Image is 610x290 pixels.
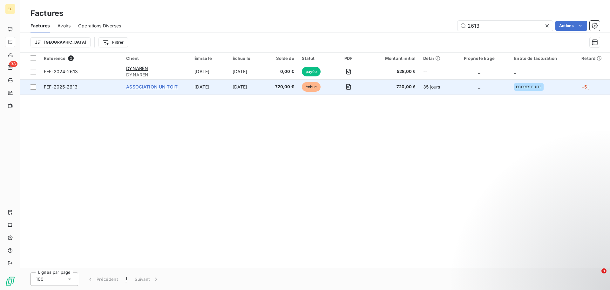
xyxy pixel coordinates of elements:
span: 528,00 € [370,68,416,75]
span: DYNAREN [126,72,187,78]
span: échue [302,82,321,92]
iframe: Intercom live chat [588,268,604,284]
span: 720,00 € [370,84,416,90]
span: Référence [44,56,65,61]
img: Logo LeanPay [5,276,15,286]
span: _ [478,69,480,74]
div: Délai [423,56,444,61]
span: 0,00 € [271,68,294,75]
div: Échue le [233,56,263,61]
span: FEF-2025-2613 [44,84,78,89]
span: 2 [68,55,74,61]
span: ASSOCIATION UN TOIT [126,84,178,89]
div: Solde dû [271,56,294,61]
span: Factures [30,23,50,29]
div: Montant initial [370,56,416,61]
span: Avoirs [58,23,71,29]
span: 100 [36,276,44,282]
span: FEF-2024-2613 [44,69,78,74]
button: Suivant [131,272,163,286]
button: Filtrer [98,37,128,47]
div: PDF [335,56,363,61]
button: [GEOGRAPHIC_DATA] [30,37,91,47]
h3: Factures [30,8,63,19]
button: Précédent [83,272,122,286]
span: +5 j [581,84,589,89]
div: Retard [581,56,606,61]
iframe: Intercom notifications message [483,228,610,273]
button: Actions [555,21,587,31]
td: -- [419,64,448,79]
td: [DATE] [191,79,228,95]
span: Opérations Diverses [78,23,121,29]
span: 1 [125,276,127,282]
td: [DATE] [229,79,267,95]
span: payée [302,67,321,76]
td: 35 jours [419,79,448,95]
span: 1 [601,268,607,273]
div: EC [5,4,15,14]
span: 38 [9,61,17,67]
span: _ [478,84,480,89]
span: 720,00 € [271,84,294,90]
input: Rechercher [457,21,553,31]
div: Propriété litige [452,56,506,61]
td: [DATE] [229,64,267,79]
div: Émise le [194,56,225,61]
td: [DATE] [191,64,228,79]
div: Entité de facturation [514,56,574,61]
div: Client [126,56,187,61]
button: 1 [122,272,131,286]
span: ECORES FUITE [516,85,542,89]
span: DYNAREN [126,66,148,71]
div: Statut [302,56,327,61]
span: _ [514,69,516,74]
